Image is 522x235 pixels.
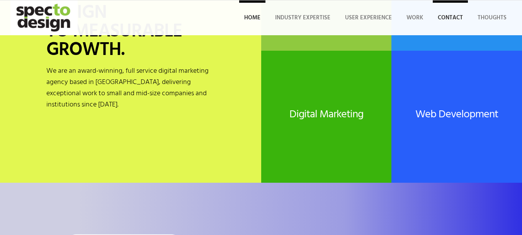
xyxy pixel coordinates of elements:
a: Home [239,0,265,35]
a: Contact [433,0,468,35]
h2: Digital Marketing [261,109,392,121]
span: Contact [438,13,463,22]
span: Thoughts [478,13,507,22]
span: Industry Expertise [275,13,330,22]
img: specto-logo-2020 [10,0,78,35]
span: Home [244,13,260,22]
p: We are an award-winning, full service digital marketing agency based in [GEOGRAPHIC_DATA], delive... [46,65,215,110]
a: Web Development [415,106,498,123]
a: Work [401,0,428,35]
a: User Experience [340,0,397,35]
a: Industry Expertise [270,0,335,35]
a: Thoughts [473,0,512,35]
span: Work [406,13,423,22]
span: User Experience [345,13,392,22]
